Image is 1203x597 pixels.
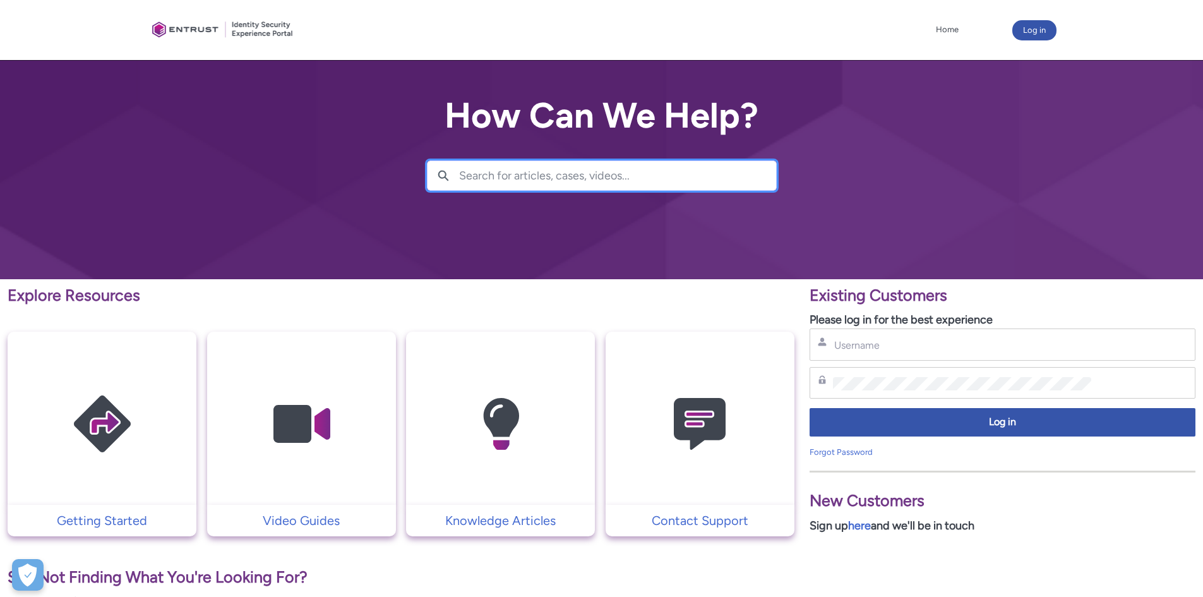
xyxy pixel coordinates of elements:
[412,511,589,530] p: Knowledge Articles
[810,311,1195,329] p: Please log in for the best experience
[207,511,396,530] a: Video Guides
[833,339,1091,352] input: Username
[818,415,1187,430] span: Log in
[441,356,561,492] img: Knowledge Articles
[8,565,794,589] p: Still Not Finding What You're Looking For?
[810,489,1195,513] p: New Customers
[12,559,44,591] button: Open Preferences
[42,356,162,492] img: Getting Started
[612,511,788,530] p: Contact Support
[428,161,459,190] button: Search
[606,511,794,530] a: Contact Support
[8,284,794,308] p: Explore Resources
[1012,20,1056,40] button: Log in
[406,511,595,530] a: Knowledge Articles
[241,356,361,492] img: Video Guides
[810,408,1195,437] button: Log in
[427,96,777,135] h2: How Can We Help?
[12,559,44,591] div: Cookie Preferences
[933,20,962,39] a: Home
[810,284,1195,308] p: Existing Customers
[459,161,776,190] input: Search for articles, cases, videos...
[810,447,873,457] a: Forgot Password
[213,511,390,530] p: Video Guides
[14,511,190,530] p: Getting Started
[810,517,1195,534] p: Sign up and we'll be in touch
[8,511,196,530] a: Getting Started
[640,356,760,492] img: Contact Support
[848,519,871,533] a: here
